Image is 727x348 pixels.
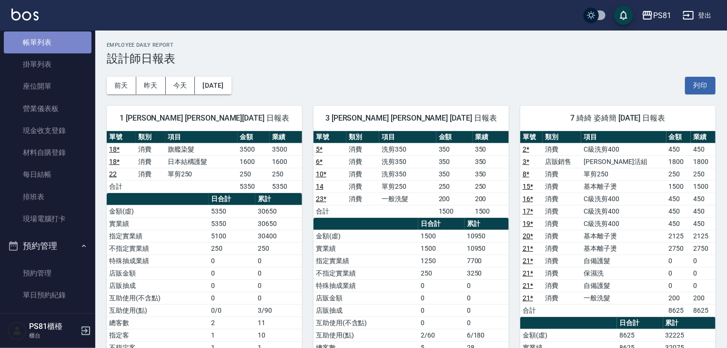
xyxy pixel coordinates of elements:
td: 250 [666,168,691,180]
td: 消費 [543,193,581,205]
td: C級洗剪400 [581,193,666,205]
button: [DATE] [195,77,231,94]
td: 金額(虛) [520,329,617,341]
td: 0 [418,279,464,292]
th: 日合計 [617,317,663,329]
td: 350 [473,143,509,155]
td: 洗剪350 [379,155,436,168]
td: 250 [691,168,716,180]
td: 消費 [346,143,379,155]
td: 250 [473,180,509,193]
td: 保濕洗 [581,267,666,279]
td: 3500 [238,143,270,155]
td: 1 [209,329,255,341]
th: 業績 [691,131,716,143]
button: 列印 [685,77,716,94]
th: 類別 [346,131,379,143]
td: 200 [473,193,509,205]
td: 消費 [136,155,165,168]
td: 店販金額 [107,267,209,279]
td: 消費 [346,168,379,180]
td: [PERSON_NAME]活組 [581,155,666,168]
td: 450 [691,193,716,205]
td: 0 [464,304,509,317]
td: 450 [666,217,691,230]
td: 0 [666,267,691,279]
td: 2750 [666,242,691,255]
td: 實業績 [107,217,209,230]
td: 2 [209,317,255,329]
td: 1500 [473,205,509,217]
td: 0 [666,279,691,292]
td: 消費 [136,168,165,180]
button: 登出 [679,7,716,24]
td: 消費 [543,279,581,292]
td: 總客數 [107,317,209,329]
a: 單週預約紀錄 [4,306,91,328]
td: 30650 [255,217,302,230]
td: 1500 [436,205,473,217]
th: 類別 [543,131,581,143]
td: 200 [436,193,473,205]
th: 累計 [663,317,716,329]
td: 消費 [543,168,581,180]
td: 日本結構護髮 [165,155,238,168]
td: 1250 [418,255,464,267]
td: 消費 [543,217,581,230]
td: 洗剪350 [379,168,436,180]
table: a dense table [520,131,716,317]
td: 350 [473,168,509,180]
td: 1500 [666,180,691,193]
td: 2125 [691,230,716,242]
td: 5100 [209,230,255,242]
td: 實業績 [313,242,418,255]
td: 0 [418,304,464,317]
td: 32225 [663,329,716,341]
td: 店販抽成 [313,304,418,317]
td: 特殊抽成業績 [107,255,209,267]
td: 5350 [238,180,270,193]
td: 10 [255,329,302,341]
td: 450 [666,193,691,205]
h5: PS81櫃檯 [29,322,78,331]
a: 營業儀表板 [4,98,91,120]
td: 互助使用(不含點) [313,317,418,329]
td: 0 [255,292,302,304]
td: 消費 [543,267,581,279]
td: 1600 [270,155,302,168]
td: 1500 [418,242,464,255]
button: 預約管理 [4,234,91,258]
td: 店販金額 [313,292,418,304]
td: 350 [436,143,473,155]
td: 8625 [691,304,716,317]
td: 450 [666,205,691,217]
a: 14 [316,183,323,190]
td: 0 [255,255,302,267]
th: 項目 [379,131,436,143]
td: 350 [436,155,473,168]
td: 不指定實業績 [107,242,209,255]
h3: 設計師日報表 [107,52,716,65]
td: 指定實業績 [313,255,418,267]
td: 消費 [543,143,581,155]
td: 2750 [691,242,716,255]
td: 特殊抽成業績 [313,279,418,292]
td: 自備護髮 [581,279,666,292]
td: 基本離子燙 [581,230,666,242]
th: 累計 [464,218,509,230]
th: 日合計 [209,193,255,205]
td: 350 [436,168,473,180]
td: 0 [209,267,255,279]
td: 250 [238,168,270,180]
td: 8625 [666,304,691,317]
td: 指定客 [107,329,209,341]
td: 10950 [464,230,509,242]
td: 0/0 [209,304,255,317]
th: 金額 [238,131,270,143]
td: 8625 [617,329,663,341]
td: 消費 [543,242,581,255]
td: 0 [418,292,464,304]
td: 基本離子燙 [581,180,666,193]
td: 5350 [209,217,255,230]
td: C級洗剪400 [581,205,666,217]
